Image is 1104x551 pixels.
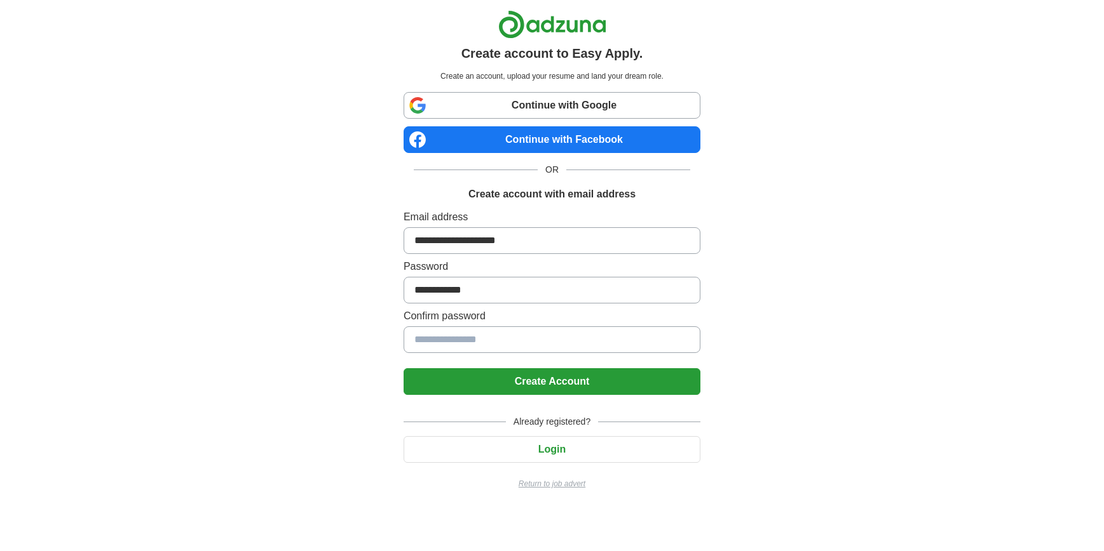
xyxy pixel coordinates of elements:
[498,10,606,39] img: Adzuna logo
[404,259,700,274] label: Password
[404,478,700,489] a: Return to job advert
[461,44,643,63] h1: Create account to Easy Apply.
[404,209,700,225] label: Email address
[404,92,700,119] a: Continue with Google
[506,415,598,428] span: Already registered?
[404,126,700,153] a: Continue with Facebook
[406,70,698,82] p: Create an account, upload your resume and land your dream role.
[404,309,700,324] label: Confirm password
[538,163,566,176] span: OR
[468,187,636,202] h1: Create account with email address
[404,368,700,395] button: Create Account
[404,444,700,455] a: Login
[404,436,700,463] button: Login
